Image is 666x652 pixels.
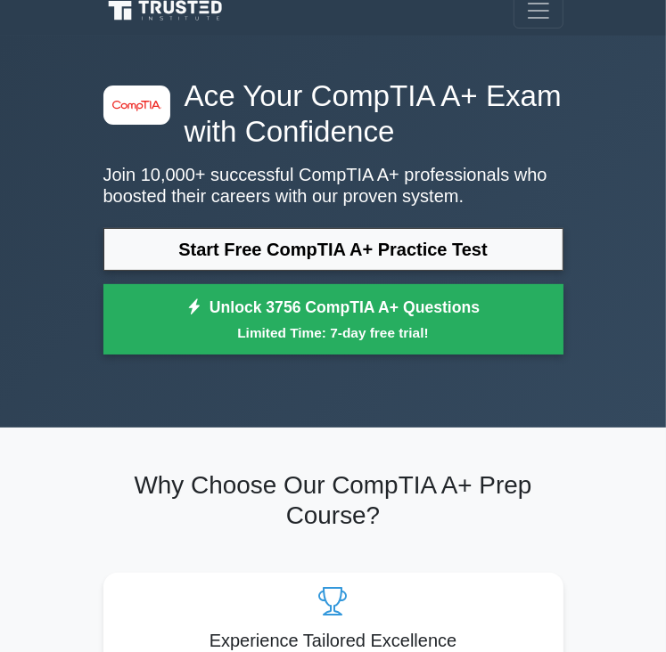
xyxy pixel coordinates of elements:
[103,470,563,530] h2: Why Choose Our CompTIA A+ Prep Course?
[103,164,563,207] p: Join 10,000+ successful CompTIA A+ professionals who boosted their careers with our proven system.
[118,630,549,651] h5: Experience Tailored Excellence
[103,78,563,150] h1: Ace Your CompTIA A+ Exam with Confidence
[126,322,541,343] small: Limited Time: 7-day free trial!
[103,284,563,355] a: Unlock 3756 CompTIA A+ QuestionsLimited Time: 7-day free trial!
[103,228,563,271] a: Start Free CompTIA A+ Practice Test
